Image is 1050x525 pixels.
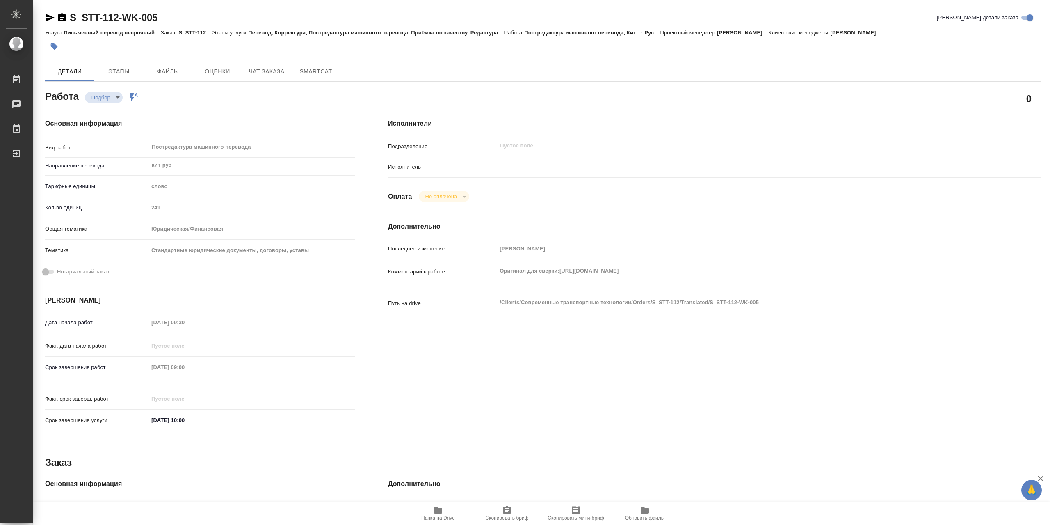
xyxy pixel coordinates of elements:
span: Скопировать мини-бриф [548,515,604,521]
div: Юридическая/Финансовая [148,222,355,236]
button: Обновить файлы [610,502,679,525]
h4: Основная информация [45,479,355,489]
p: Дата начала работ [45,319,148,327]
p: Направление перевода [45,162,148,170]
h4: Дополнительно [388,222,1041,232]
span: Оценки [198,66,237,77]
p: [PERSON_NAME] [831,30,882,36]
input: Пустое поле [148,340,220,352]
p: [PERSON_NAME] [717,30,769,36]
input: Пустое поле [148,361,220,373]
input: Пустое поле [497,243,986,254]
p: Работа [504,30,525,36]
h4: Основная информация [45,119,355,128]
h2: Заказ [45,456,72,469]
p: Услуга [45,30,64,36]
span: SmartCat [296,66,336,77]
button: Скопировать ссылку [57,13,67,23]
p: Клиентские менеджеры [769,30,831,36]
p: Постредактура машинного перевода, Кит → Рус [524,30,660,36]
span: Скопировать бриф [485,515,528,521]
p: S_STT-112 [178,30,212,36]
input: Пустое поле [497,500,986,512]
h4: Оплата [388,192,412,202]
p: Последнее изменение [388,245,497,253]
span: [PERSON_NAME] детали заказа [937,14,1018,22]
h4: [PERSON_NAME] [45,296,355,305]
p: Заказ: [161,30,178,36]
h4: Исполнители [388,119,1041,128]
p: Комментарий к работе [388,268,497,276]
div: слово [148,179,355,193]
input: Пустое поле [148,316,220,328]
div: Подбор [85,92,123,103]
span: Папка на Drive [421,515,455,521]
p: Перевод, Корректура, Постредактура машинного перевода, Приёмка по качеству, Редактура [248,30,504,36]
button: Добавить тэг [45,37,63,55]
h2: Работа [45,88,79,103]
span: Файлы [148,66,188,77]
span: Чат заказа [247,66,286,77]
a: S_STT-112-WK-005 [70,12,157,23]
button: Скопировать мини-бриф [541,502,610,525]
input: Пустое поле [148,393,220,405]
span: Детали [50,66,89,77]
h2: 0 [1026,92,1032,105]
input: Пустое поле [499,141,967,151]
p: Срок завершения услуги [45,416,148,424]
input: ✎ Введи что-нибудь [148,414,220,426]
input: Пустое поле [148,500,355,512]
span: Обновить файлы [625,515,665,521]
p: Кол-во единиц [45,204,148,212]
span: 🙏 [1025,481,1039,499]
button: Папка на Drive [404,502,472,525]
p: Письменный перевод несрочный [64,30,161,36]
p: Проектный менеджер [660,30,717,36]
button: Скопировать ссылку для ЯМессенджера [45,13,55,23]
input: Пустое поле [148,202,355,213]
button: Не оплачена [423,193,459,200]
textarea: /Clients/Современные транспортные технологии/Orders/S_STT-112/Translated/S_STT-112-WK-005 [497,296,986,309]
p: Факт. срок заверш. работ [45,395,148,403]
h4: Дополнительно [388,479,1041,489]
button: Подбор [89,94,113,101]
p: Тематика [45,246,148,254]
span: Нотариальный заказ [57,268,109,276]
p: Этапы услуги [212,30,249,36]
p: Путь на drive [388,299,497,307]
p: Тарифные единицы [45,182,148,190]
div: Стандартные юридические документы, договоры, уставы [148,243,355,257]
p: Подразделение [388,142,497,151]
p: Срок завершения работ [45,363,148,371]
button: Скопировать бриф [472,502,541,525]
p: Вид работ [45,144,148,152]
p: Факт. дата начала работ [45,342,148,350]
div: Подбор [419,191,469,202]
p: Исполнитель [388,163,497,171]
span: Этапы [99,66,139,77]
button: 🙏 [1021,480,1042,500]
textarea: Оригинал для сверки:[URL][DOMAIN_NAME] [497,264,986,278]
p: Общая тематика [45,225,148,233]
